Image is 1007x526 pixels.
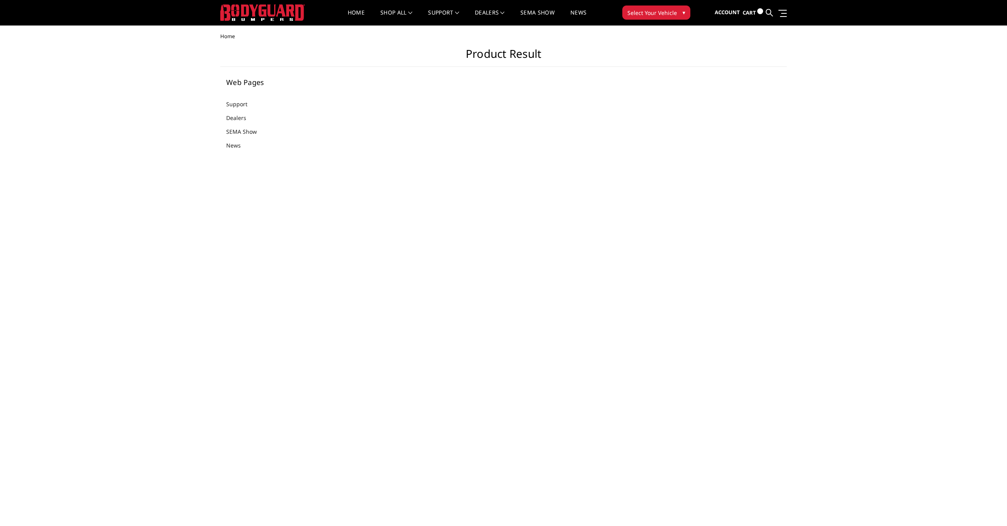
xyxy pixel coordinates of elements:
a: SEMA Show [520,10,555,25]
a: Dealers [226,114,256,122]
span: Home [220,33,235,40]
a: News [226,141,251,149]
a: Dealers [475,10,505,25]
a: Support [428,10,459,25]
span: ▾ [682,8,685,17]
a: News [570,10,586,25]
img: BODYGUARD BUMPERS [220,4,305,21]
a: Support [226,100,257,108]
a: Home [348,10,365,25]
a: Cart [743,2,763,24]
a: shop all [380,10,412,25]
a: Account [715,2,740,23]
span: Account [715,9,740,16]
a: SEMA Show [226,127,267,136]
span: Cart [743,9,756,16]
h1: Product Result [220,47,787,67]
h5: Web Pages [226,79,322,86]
button: Select Your Vehicle [622,6,690,20]
span: Select Your Vehicle [627,9,677,17]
